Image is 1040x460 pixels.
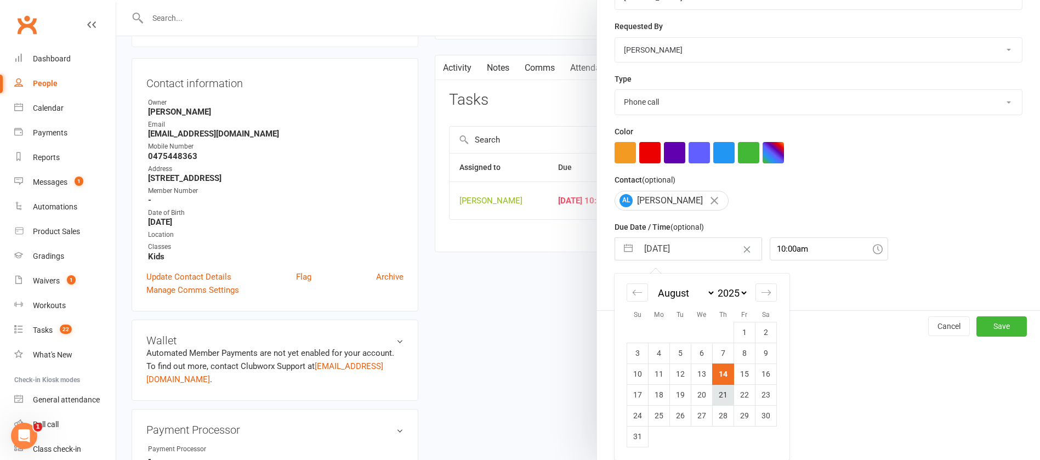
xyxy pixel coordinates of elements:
[14,318,116,343] a: Tasks 22
[734,364,755,384] td: Friday, August 15, 2025
[691,405,713,426] td: Wednesday, August 27, 2025
[14,269,116,293] a: Waivers 1
[615,174,675,186] label: Contact
[14,170,116,195] a: Messages 1
[755,283,777,302] div: Move forward to switch to the next month.
[627,426,649,447] td: Sunday, August 31, 2025
[67,275,76,285] span: 1
[734,384,755,405] td: Friday, August 22, 2025
[649,364,670,384] td: Monday, August 11, 2025
[75,177,83,186] span: 1
[14,343,116,367] a: What's New
[713,364,734,384] td: Selected. Thursday, August 14, 2025
[928,316,970,336] button: Cancel
[14,145,116,170] a: Reports
[615,73,632,85] label: Type
[755,343,777,364] td: Saturday, August 9, 2025
[33,276,60,285] div: Waivers
[734,343,755,364] td: Friday, August 8, 2025
[33,54,71,63] div: Dashboard
[627,364,649,384] td: Sunday, August 10, 2025
[755,405,777,426] td: Saturday, August 30, 2025
[627,405,649,426] td: Sunday, August 24, 2025
[691,384,713,405] td: Wednesday, August 20, 2025
[14,47,116,71] a: Dashboard
[634,311,641,319] small: Su
[33,178,67,186] div: Messages
[737,238,757,259] button: Clear Date
[649,405,670,426] td: Monday, August 25, 2025
[762,311,770,319] small: Sa
[741,311,747,319] small: Fr
[755,322,777,343] td: Saturday, August 2, 2025
[14,388,116,412] a: General attendance kiosk mode
[33,104,64,112] div: Calendar
[14,412,116,437] a: Roll call
[697,311,706,319] small: We
[615,20,663,32] label: Requested By
[615,191,729,211] div: [PERSON_NAME]
[33,227,80,236] div: Product Sales
[755,364,777,384] td: Saturday, August 16, 2025
[33,423,42,431] span: 1
[713,343,734,364] td: Thursday, August 7, 2025
[691,364,713,384] td: Wednesday, August 13, 2025
[670,405,691,426] td: Tuesday, August 26, 2025
[627,283,648,302] div: Move backward to switch to the previous month.
[33,128,67,137] div: Payments
[670,384,691,405] td: Tuesday, August 19, 2025
[642,175,675,184] small: (optional)
[14,96,116,121] a: Calendar
[627,384,649,405] td: Sunday, August 17, 2025
[755,384,777,405] td: Saturday, August 23, 2025
[60,325,72,334] span: 22
[33,395,100,404] div: General attendance
[615,126,633,138] label: Color
[627,343,649,364] td: Sunday, August 3, 2025
[713,405,734,426] td: Thursday, August 28, 2025
[976,316,1027,336] button: Save
[691,343,713,364] td: Wednesday, August 6, 2025
[14,219,116,244] a: Product Sales
[33,153,60,162] div: Reports
[734,405,755,426] td: Friday, August 29, 2025
[33,252,64,260] div: Gradings
[620,194,633,207] span: AL
[677,311,684,319] small: Tu
[670,364,691,384] td: Tuesday, August 12, 2025
[734,322,755,343] td: Friday, August 1, 2025
[33,420,59,429] div: Roll call
[33,202,77,211] div: Automations
[14,293,116,318] a: Workouts
[649,384,670,405] td: Monday, August 18, 2025
[33,350,72,359] div: What's New
[670,223,704,231] small: (optional)
[713,384,734,405] td: Thursday, August 21, 2025
[615,274,789,460] div: Calendar
[719,311,727,319] small: Th
[33,445,81,453] div: Class check-in
[11,423,37,449] iframe: Intercom live chat
[14,121,116,145] a: Payments
[33,79,58,88] div: People
[14,195,116,219] a: Automations
[33,301,66,310] div: Workouts
[14,244,116,269] a: Gradings
[670,343,691,364] td: Tuesday, August 5, 2025
[649,343,670,364] td: Monday, August 4, 2025
[33,326,53,334] div: Tasks
[615,271,678,283] label: Email preferences
[654,311,664,319] small: Mo
[615,221,704,233] label: Due Date / Time
[13,11,41,38] a: Clubworx
[14,71,116,96] a: People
